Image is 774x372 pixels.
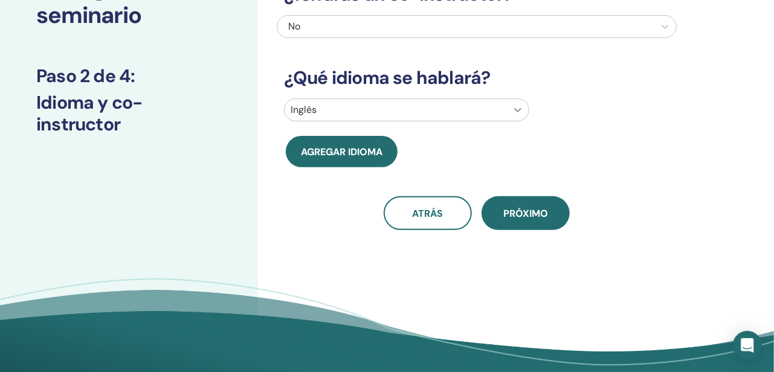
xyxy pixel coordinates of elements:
font: Paso 2 de 4 [36,64,131,88]
span: No [288,20,300,33]
button: atrás [384,196,472,230]
div: Abra Intercom Messenger [733,331,762,360]
button: próximo [482,196,570,230]
span: próximo [503,207,548,220]
button: Agregar idioma [286,136,398,167]
h3: ¿Qué idioma se hablará? [277,67,677,89]
span: atrás [413,207,443,220]
h3: Idioma y co-instructor [36,92,222,135]
span: Agregar idioma [301,146,382,158]
h3: : [36,65,222,87]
